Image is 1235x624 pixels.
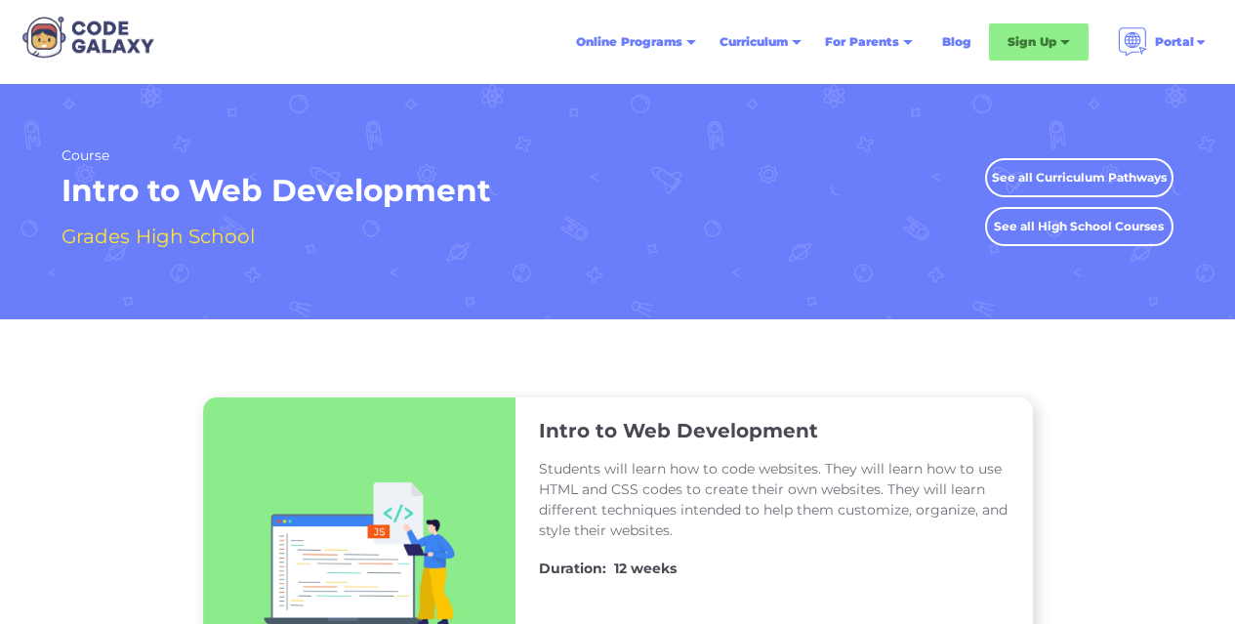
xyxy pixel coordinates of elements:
div: Sign Up [989,23,1089,61]
a: Blog [930,24,983,60]
div: For Parents [825,32,899,52]
div: Sign Up [1008,32,1056,52]
div: Curriculum [708,24,813,60]
h4: Grades [62,220,130,253]
a: See all High School Courses [985,207,1173,246]
h1: Intro to Web Development [62,171,491,211]
p: Students will learn how to code websites. They will learn how to use HTML and CSS codes to create... [539,459,1009,541]
div: Online Programs [576,32,682,52]
div: Online Programs [564,24,708,60]
h4: Duration: [539,557,606,580]
h3: Intro to Web Development [539,418,818,443]
div: Curriculum [720,32,788,52]
h4: High School [136,220,255,253]
div: Portal [1106,20,1219,64]
a: See all Curriculum Pathways [985,158,1173,197]
h4: 12 weeks [614,557,677,580]
h2: Course [62,146,491,165]
div: Portal [1155,32,1194,52]
div: For Parents [813,24,925,60]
